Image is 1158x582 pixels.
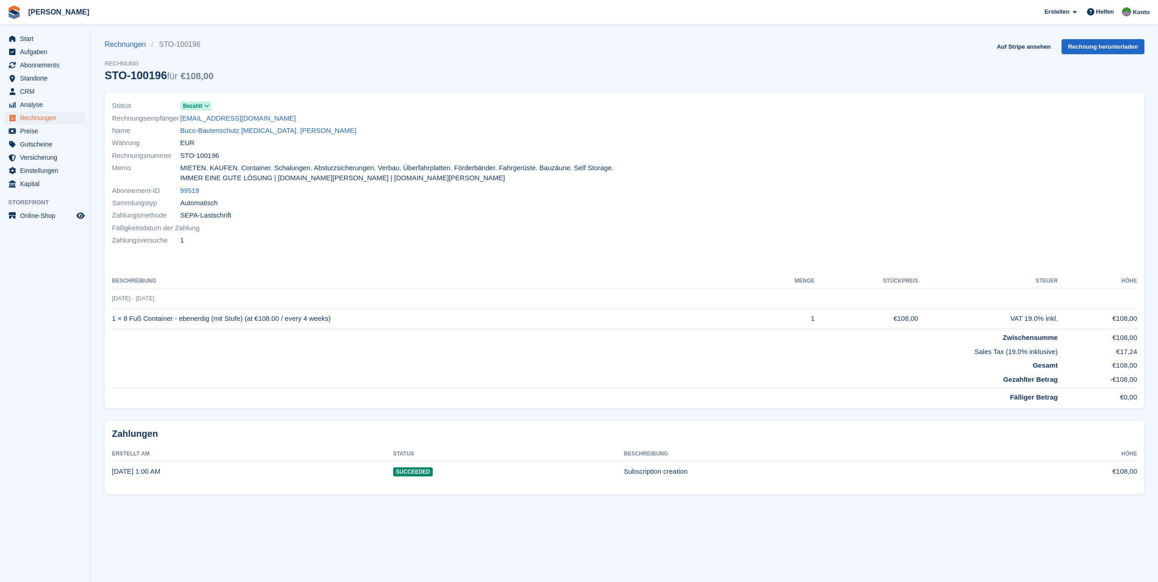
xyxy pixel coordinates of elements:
a: Buco-Bautenschutz [MEDICAL_DATA]. [PERSON_NAME] [180,126,356,136]
span: Analyse [20,98,75,111]
span: EUR [180,138,195,148]
td: €0,00 [1058,389,1137,403]
strong: Gezahlter Betrag [1003,375,1058,383]
a: menu [5,46,86,58]
span: Kapital [20,177,75,190]
span: Rechnungen [20,111,75,124]
span: Zahlungsmethode [112,210,180,221]
th: Beschreibung [112,274,756,288]
span: Status [112,101,180,111]
div: VAT 19.0% inkl. [918,314,1058,324]
span: Konto [1133,8,1150,17]
span: Rechnungsempfänger [112,113,180,124]
span: Rechnungsnummer [112,151,180,161]
span: Memo [112,163,180,183]
strong: Fälliger Betrag [1010,393,1058,401]
a: menu [5,98,86,111]
span: Rechnung [105,59,213,68]
a: menu [5,85,86,98]
strong: Gesamt [1033,361,1058,369]
span: Abonnements [20,59,75,71]
a: menu [5,138,86,151]
span: Helfen [1096,7,1114,16]
td: 1 [756,309,815,329]
span: [DATE] - [DATE] [112,295,154,302]
span: Online-Shop [20,209,75,222]
span: Gutscheine [20,138,75,151]
div: STO-100196 [105,69,213,81]
a: Bezahlt [180,101,211,111]
td: €108,00 [1058,309,1137,329]
span: MIETEN. KAUFEN. Container. Schalungen. Absturzsicherungen. Verbau. Überfahrplatten. Förderbänder.... [180,163,619,183]
span: Versicherung [20,151,75,164]
span: €108,00 [181,71,213,81]
a: menu [5,151,86,164]
a: menu [5,177,86,190]
img: Kirsten May-Schäfer [1122,7,1131,16]
span: Währung [112,138,180,148]
a: Speisekarte [5,209,86,222]
span: Name [112,126,180,136]
a: menu [5,164,86,177]
td: €108,00 [1058,357,1137,371]
a: [PERSON_NAME] [25,5,93,20]
time: 2025-08-03 23:00:25 UTC [112,467,160,475]
th: MENGE [756,274,815,288]
span: Succeeded [393,467,433,476]
th: Beschreibung [624,447,994,461]
span: Fälligkeitsdatum der Zahlung [112,223,200,233]
td: -€108,00 [1058,371,1137,389]
span: Einstellungen [20,164,75,177]
a: Rechnungen [105,39,152,50]
td: €108,00 [994,461,1137,481]
span: Automatisch [180,198,218,208]
td: €108,00 [814,309,918,329]
th: Status [393,447,624,461]
td: €108,00 [1058,329,1137,343]
h2: Zahlungen [112,428,1137,440]
strong: Zwischensumme [1003,334,1058,341]
span: Standorte [20,72,75,85]
a: menu [5,125,86,137]
span: Storefront [8,198,91,207]
img: stora-icon-8386f47178a22dfd0bd8f6a31ec36ba5ce8667c1dd55bd0f319d3a0aa187defe.svg [7,5,21,19]
td: Subscription creation [624,461,994,481]
a: menu [5,59,86,71]
th: Steuer [918,274,1058,288]
span: für [167,71,177,81]
td: Sales Tax (19.0% inklusive) [112,343,1058,357]
a: Rechnung herunterladen [1062,39,1144,54]
span: Erstellen [1044,7,1069,16]
a: menu [5,32,86,45]
span: Aufgaben [20,46,75,58]
span: 1 [180,235,184,246]
th: Höhe [1058,274,1137,288]
a: 99519 [180,186,199,196]
span: Bezahlt [183,102,202,110]
a: [EMAIL_ADDRESS][DOMAIN_NAME] [180,113,296,124]
span: Abonnement-ID [112,186,180,196]
span: Zahlungsversuche [112,235,180,246]
td: 1 × 8 Fuß Container - ebenerdig (mit Stufe) (at €108.00 / every 4 weeks) [112,309,756,329]
th: Stückpreis [814,274,918,288]
a: menu [5,111,86,124]
td: €17,24 [1058,343,1137,357]
a: menu [5,72,86,85]
span: STO-100196 [180,151,219,161]
span: SEPA-Lastschrift [180,210,231,221]
span: Sammlungstyp [112,198,180,208]
span: Preise [20,125,75,137]
nav: breadcrumbs [105,39,213,50]
th: Erstellt am [112,447,393,461]
a: Vorschau-Shop [75,210,86,221]
a: Auf Stripe ansehen [993,39,1054,54]
span: Start [20,32,75,45]
th: Höhe [994,447,1137,461]
span: CRM [20,85,75,98]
